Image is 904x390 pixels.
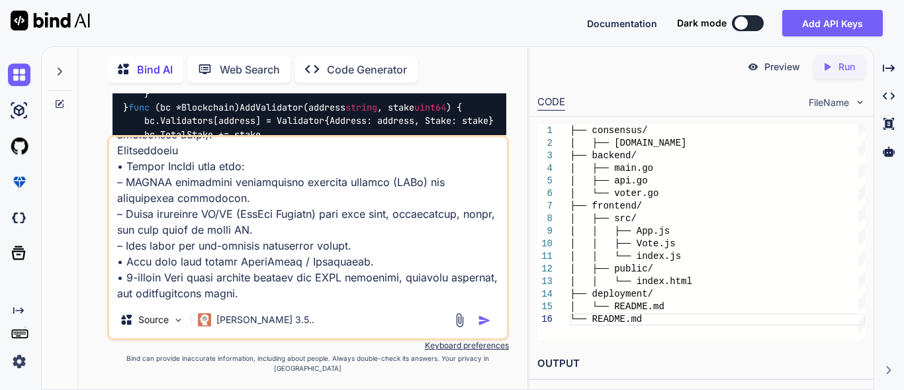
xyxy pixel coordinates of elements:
span: │ └── README.md [570,301,664,312]
div: 13 [537,275,553,288]
span: │ ├── src/ [570,213,637,224]
span: │ ├── api.go [570,175,648,186]
p: Source [138,313,169,326]
button: Add API Keys [782,10,883,36]
div: 6 [537,187,553,200]
textarea: Loremi dol sitametco a elitsedd, eius-temp incididuntutl Etdolore magnaa enim admini ve quisnostr... [109,137,507,301]
div: 4 [537,162,553,175]
img: chat [8,64,30,86]
p: Keyboard preferences [107,340,509,351]
div: 5 [537,175,553,187]
img: Pick Models [173,315,184,326]
div: 11 [537,250,553,263]
img: Claude 3.5 Haiku [198,313,211,326]
p: Web Search [220,62,280,77]
span: │ │ └── index.js [570,251,681,262]
span: │ │ ├── App.js [570,226,670,236]
div: 14 [537,288,553,301]
img: Bind AI [11,11,90,30]
div: CODE [537,95,565,111]
div: 9 [537,225,553,238]
img: preview [747,61,759,73]
p: Code Generator [327,62,407,77]
img: premium [8,171,30,193]
span: ├── deployment/ [570,289,653,299]
span: ├── backend/ [570,150,637,161]
p: Preview [764,60,800,73]
span: Dark mode [677,17,727,30]
span: └── README.md [570,314,642,324]
span: │ ├── main.go [570,163,653,173]
div: 7 [537,200,553,213]
div: 8 [537,213,553,225]
p: Bind AI [137,62,173,77]
h2: OUTPUT [529,348,874,379]
span: Documentation [587,18,657,29]
span: │ └── voter.go [570,188,658,199]
p: Bind can provide inaccurate information, including about people. Always double-check its answers.... [107,354,509,373]
div: 2 [537,137,553,150]
img: githubLight [8,135,30,158]
span: │ ├── public/ [570,264,653,274]
span: │ ├── [DOMAIN_NAME] [570,138,686,148]
img: darkCloudIdeIcon [8,207,30,229]
span: string [345,101,377,113]
div: 10 [537,238,553,250]
img: attachment [452,313,467,328]
img: chevron down [854,97,866,108]
span: ├── consensus/ [570,125,648,136]
img: ai-studio [8,99,30,122]
div: 16 [537,313,553,326]
div: 12 [537,263,553,275]
span: FileName [809,96,849,109]
p: Run [838,60,855,73]
span: │ │ └── index.html [570,276,692,287]
div: 1 [537,124,553,137]
img: settings [8,350,30,373]
span: func [128,101,150,113]
span: uint64 [414,101,446,113]
div: 3 [537,150,553,162]
img: icon [478,314,491,327]
div: 15 [537,301,553,313]
button: Documentation [587,17,657,30]
p: [PERSON_NAME] 3.5.. [216,313,314,326]
span: ├── frontend/ [570,201,642,211]
span: (bc *Blockchain) [155,101,240,113]
span: │ │ ├── Vote.js [570,238,676,249]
